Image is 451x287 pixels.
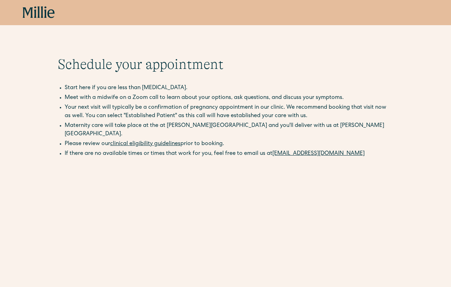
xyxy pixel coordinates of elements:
li: Your next visit will typically be a confirmation of pregnancy appointment in our clinic. We recom... [65,103,393,120]
li: Start here if you are less than [MEDICAL_DATA]. [65,84,393,92]
h1: Schedule your appointment [58,56,393,73]
li: Meet with a midwife on a Zoom call to learn about your options, ask questions, and discuss your s... [65,94,393,102]
li: If there are no available times or times that work for you, feel free to email us at [65,150,393,158]
a: clinical eligibility guidelines [110,141,180,147]
li: Maternity care will take place at the at [PERSON_NAME][GEOGRAPHIC_DATA] and you'll deliver with u... [65,122,393,138]
li: Please review our prior to booking. [65,140,393,148]
a: [EMAIL_ADDRESS][DOMAIN_NAME] [272,151,365,157]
